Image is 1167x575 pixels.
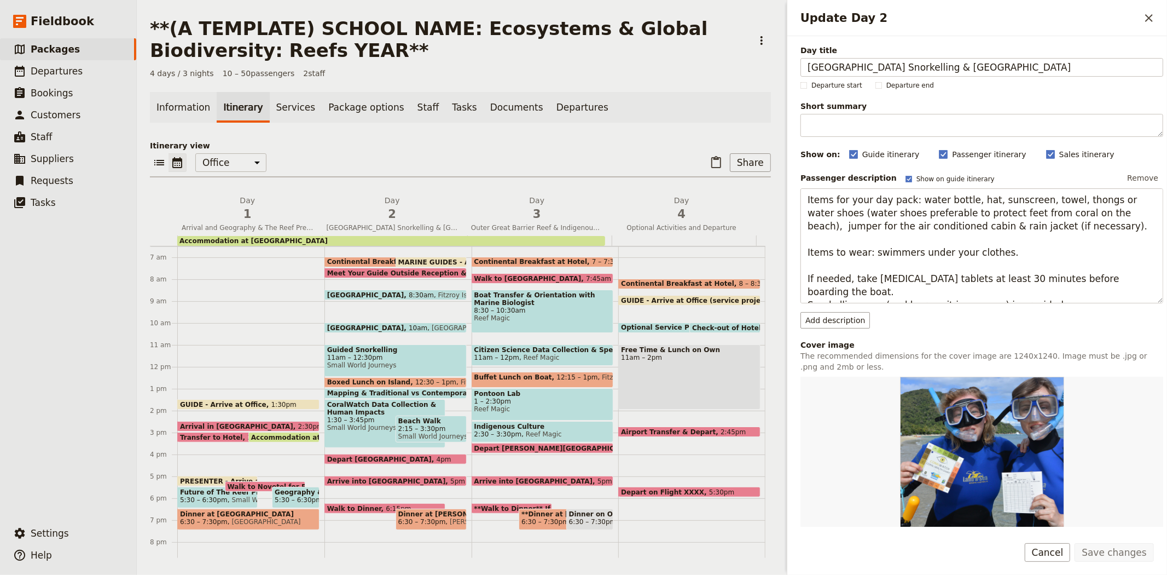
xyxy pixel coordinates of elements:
[327,346,464,354] span: Guided Snorkelling
[445,92,484,123] a: Tasks
[709,488,734,496] span: 5:30pm
[618,427,760,437] div: Airport Transfer & Depart2:45pm
[327,361,464,369] span: Small World Journeys
[251,434,404,441] span: Accommodation at [GEOGRAPHIC_DATA]
[621,280,739,287] span: Continental Breakfast at Hotel
[800,149,840,160] div: Show on:
[182,206,313,222] span: 1
[621,297,775,304] span: GUIDE - Arrive at Office (service project)
[327,378,415,386] span: Boxed Lunch on Island
[31,110,80,120] span: Customers
[180,478,347,485] span: PRESENTER - Arrive at [GEOGRAPHIC_DATA]
[471,195,603,222] h2: Day
[327,416,443,424] span: 1:30 – 3:45pm
[31,175,73,186] span: Requests
[324,476,467,486] div: Arrive into [GEOGRAPHIC_DATA]5pm
[752,31,771,50] button: Actions
[886,81,934,90] span: Departure end
[800,10,1140,26] h2: Update Day 2
[398,258,526,266] span: MARINE GUIDES - Arrive at Office
[177,399,320,410] div: GUIDE - Arrive at Office1:30pm
[180,401,271,408] span: GUIDE - Arrive at Office
[150,428,177,437] div: 3 pm
[521,518,569,526] span: 6:30 – 7:30pm
[900,377,1064,541] img: https://d33jgr8dhgav85.cloudfront.net/638dda354696e2626e419d95/65e5575b4e498f62f750b5b9?Expires=1...
[916,175,995,183] span: Show on guide itinerary
[225,481,305,492] div: Walk to Novotel for Presentation & Dinner
[739,280,776,287] span: 8 – 8:30am
[811,81,862,90] span: Departure start
[275,488,317,496] span: Geography & The Reef Presentation
[31,88,73,99] span: Bookings
[521,430,562,438] span: Reef Magic
[692,324,766,331] span: Check-out of Hotel
[322,92,410,123] a: Package options
[327,401,443,416] span: CoralWatch Data Collection & Human Impacts
[472,503,552,514] div: **Walk to Dinner** If dinner on own take this out
[31,153,74,164] span: Suppliers
[800,101,1163,112] span: Short summary
[324,454,467,464] div: Depart [GEOGRAPHIC_DATA]4pm
[177,421,320,432] div: Arrival in [GEOGRAPHIC_DATA]2:30pm
[800,58,1163,77] input: Day title
[467,195,612,235] button: Day3Outer Great Barrier Reef & Indigenous Culture
[472,372,614,388] div: Buffet Lunch on Boat12:15 – 1pmFitzroy Island Adventures
[597,478,612,485] span: 5pm
[180,518,228,526] span: 6:30 – 7:30pm
[31,44,80,55] span: Packages
[437,456,451,463] span: 4pm
[618,279,760,289] div: Continental Breakfast at Hotel8 – 8:30am
[182,195,313,222] h2: Day
[396,509,467,530] div: Dinner at [PERSON_NAME][GEOGRAPHIC_DATA]6:30 – 7:30pm[PERSON_NAME]'s Cafe
[386,505,411,512] span: 6:15pm
[409,291,434,298] span: 8:30am
[415,378,456,386] span: 12:30 – 1pm
[327,206,458,222] span: 2
[1122,170,1163,186] button: Remove
[569,510,611,518] span: Dinner on Own
[556,373,597,386] span: 12:15 – 1pm
[324,388,467,399] div: Mapping & Traditional vs Contemporary Management Activity
[150,450,177,459] div: 4 pm
[177,509,320,530] div: Dinner at [GEOGRAPHIC_DATA]6:30 – 7:30pm[GEOGRAPHIC_DATA]
[521,510,596,518] span: **Dinner at [GEOGRAPHIC_DATA] Social by [PERSON_NAME]** If dinner on own take this out
[150,516,177,525] div: 7 pm
[398,425,464,433] span: 2:15 – 3:30pm
[612,195,757,235] button: Day4Optional Activities and Departure
[621,346,758,354] span: Free Time & Lunch on Own
[169,153,187,172] button: Calendar view
[800,173,897,183] label: Passenger description
[180,496,228,504] span: 5:30 – 6:30pm
[598,373,685,386] span: Fitzroy Island Adventures
[474,405,611,413] span: Reef Magic
[800,340,1163,350] div: Cover image
[177,195,322,235] button: Day1Arrival and Geography & The Reef Presentation
[618,487,760,497] div: Depart on Flight XXXX5:30pm
[228,518,301,526] span: [GEOGRAPHIC_DATA]
[324,268,467,278] div: Meet Your Guide Outside Reception & Depart
[566,509,614,530] div: Dinner on Own6:30 – 7:30pm
[621,354,758,361] span: 11am – 2pm
[322,223,463,232] span: [GEOGRAPHIC_DATA] Snorkelling & [GEOGRAPHIC_DATA]
[150,341,177,349] div: 11 am
[800,45,1163,56] span: Day title
[398,510,464,518] span: Dinner at [PERSON_NAME][GEOGRAPHIC_DATA]
[445,518,526,526] span: [PERSON_NAME]'s Cafe
[472,421,614,442] div: Indigenous Culture2:30 – 3:30pmReef Magic
[177,432,298,442] div: Transfer to Hotel3pm
[800,312,870,329] button: Add description
[721,428,746,435] span: 2:45pm
[707,153,725,172] button: Paste itinerary item
[474,445,645,452] span: Depart [PERSON_NAME][GEOGRAPHIC_DATA]
[31,13,94,30] span: Fieldbook
[472,443,614,453] div: Depart [PERSON_NAME][GEOGRAPHIC_DATA]
[1140,9,1158,27] button: Close drawer
[612,223,752,232] span: Optional Activities and Departure
[327,354,464,361] span: 11am – 12:30pm
[474,291,611,307] span: Boat Transfer & Orientation with Marine Biologist
[180,423,298,430] span: Arrival in [GEOGRAPHIC_DATA]
[730,153,771,172] button: Share
[474,390,611,398] span: Pontoon Lab
[324,323,467,333] div: [GEOGRAPHIC_DATA]10am[GEOGRAPHIC_DATA]
[177,235,757,246] div: Accommodation at [GEOGRAPHIC_DATA]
